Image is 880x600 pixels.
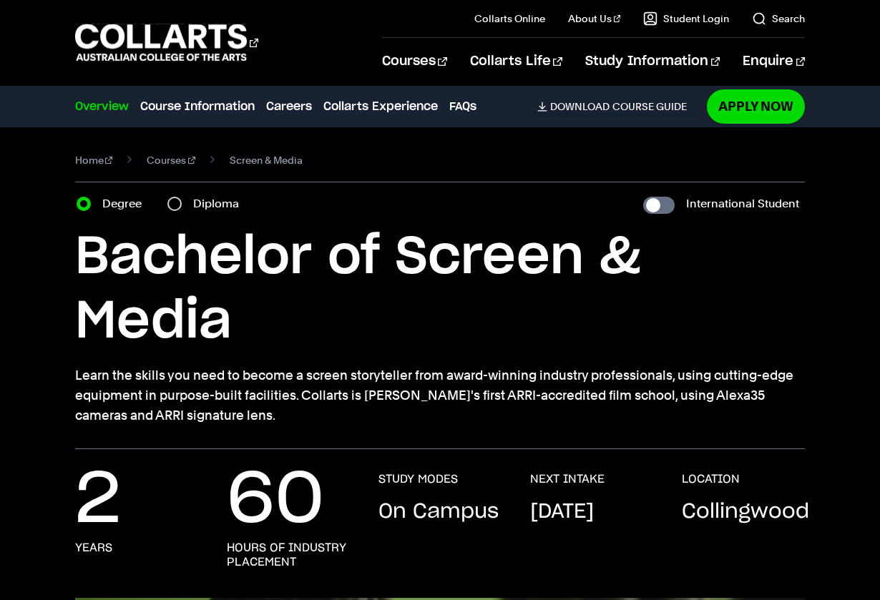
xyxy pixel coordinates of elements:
p: Collingwood [682,498,809,526]
p: On Campus [378,498,499,526]
h3: STUDY MODES [378,472,458,486]
a: Courses [382,38,447,85]
a: About Us [568,11,621,26]
span: Download [550,100,610,113]
label: International Student [686,194,799,214]
h3: years [75,541,112,555]
h3: hours of industry placement [227,541,350,569]
a: Collarts Life [470,38,562,85]
a: Course Information [140,98,255,115]
a: Enquire [743,38,805,85]
h3: NEXT INTAKE [530,472,605,486]
p: Learn the skills you need to become a screen storyteller from award-winning industry professional... [75,365,806,426]
a: Home [75,150,113,170]
label: Degree [102,194,150,214]
label: Diploma [193,194,248,214]
a: Search [752,11,805,26]
div: Go to homepage [75,22,258,63]
a: DownloadCourse Guide [537,100,698,113]
a: Student Login [643,11,729,26]
a: Careers [266,98,312,115]
a: Collarts Online [474,11,545,26]
p: 2 [75,472,121,529]
h3: LOCATION [682,472,740,486]
span: Screen & Media [230,150,303,170]
a: FAQs [449,98,476,115]
h1: Bachelor of Screen & Media [75,225,806,354]
p: [DATE] [530,498,594,526]
a: Apply Now [707,89,805,123]
a: Study Information [585,38,720,85]
a: Courses [147,150,195,170]
a: Collarts Experience [323,98,438,115]
a: Overview [75,98,129,115]
p: 60 [227,472,324,529]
